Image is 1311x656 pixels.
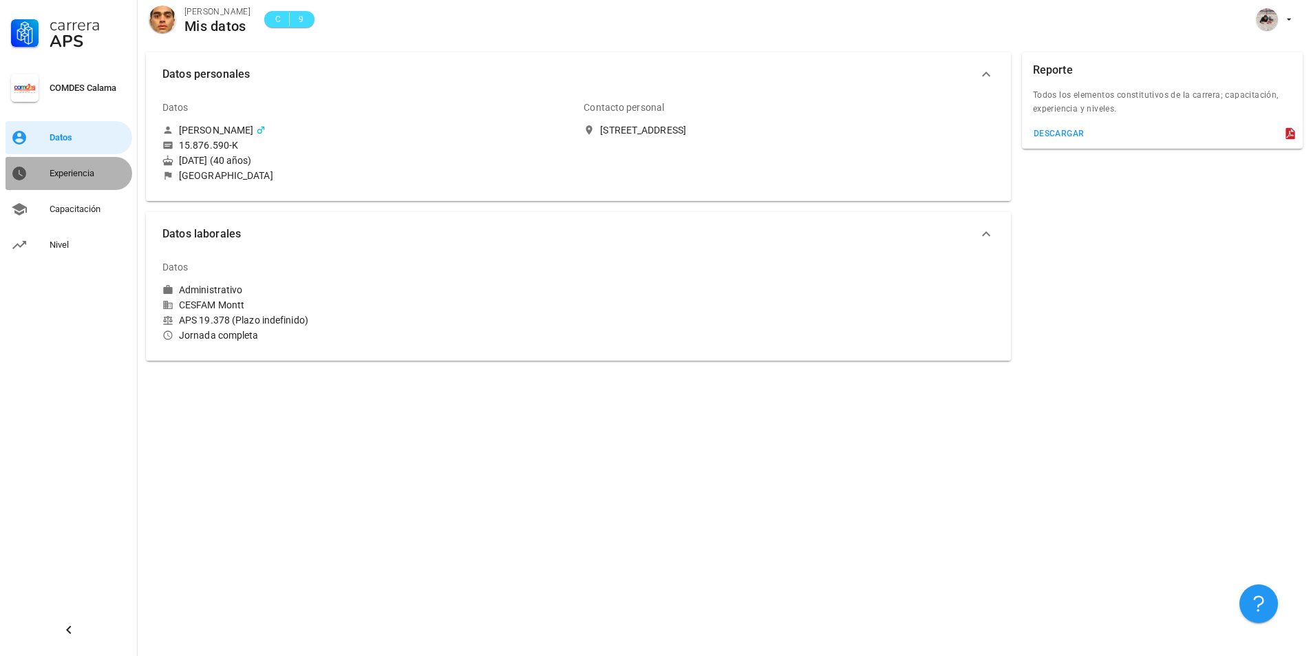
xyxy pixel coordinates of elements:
div: Jornada completa [162,329,573,341]
div: [STREET_ADDRESS] [600,124,686,136]
a: [STREET_ADDRESS] [584,124,994,136]
div: Experiencia [50,168,127,179]
span: Datos personales [162,65,978,84]
div: Administrativo [179,284,242,296]
div: avatar [149,6,176,33]
div: descargar [1033,129,1085,138]
div: Mis datos [184,19,251,34]
span: 9 [295,12,306,26]
button: descargar [1027,124,1090,143]
div: [GEOGRAPHIC_DATA] [179,169,273,182]
span: C [273,12,284,26]
div: APS 19.378 (Plazo indefinido) [162,314,573,326]
div: Carrera [50,17,127,33]
div: avatar [1256,8,1278,30]
a: Nivel [6,229,132,262]
div: Datos [162,91,189,124]
div: [DATE] (40 años) [162,154,573,167]
div: Datos [50,132,127,143]
div: [PERSON_NAME] [179,124,253,136]
a: Datos [6,121,132,154]
div: Capacitación [50,204,127,215]
div: Nivel [50,240,127,251]
div: COMDES Calama [50,83,127,94]
span: Datos laborales [162,224,978,244]
button: Datos personales [146,52,1011,96]
button: Datos laborales [146,212,1011,256]
div: Datos [162,251,189,284]
div: 15.876.590-K [179,139,238,151]
a: Experiencia [6,157,132,190]
div: [PERSON_NAME] [184,5,251,19]
a: Capacitación [6,193,132,226]
div: CESFAM Montt [162,299,573,311]
div: APS [50,33,127,50]
div: Reporte [1033,52,1073,88]
div: Contacto personal [584,91,664,124]
div: Todos los elementos constitutivos de la carrera; capacitación, experiencia y niveles. [1022,88,1303,124]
